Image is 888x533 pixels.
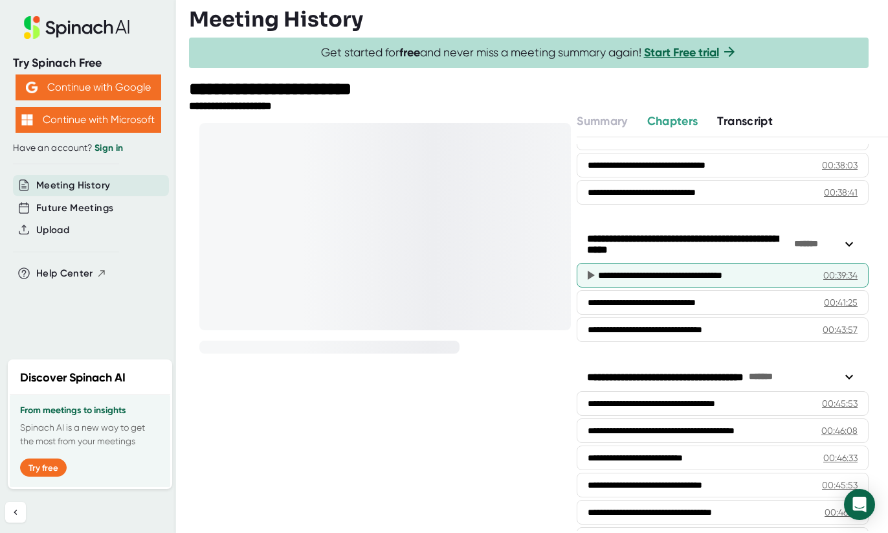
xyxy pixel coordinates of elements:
[13,142,163,154] div: Have an account?
[16,107,161,133] button: Continue with Microsoft
[20,459,67,477] button: Try free
[20,369,126,387] h2: Discover Spinach AI
[823,323,858,336] div: 00:43:57
[577,113,627,130] button: Summary
[5,502,26,523] button: Collapse sidebar
[824,186,858,199] div: 00:38:41
[577,114,627,128] span: Summary
[94,142,123,153] a: Sign in
[189,7,363,32] h3: Meeting History
[824,296,858,309] div: 00:41:25
[36,266,93,281] span: Help Center
[822,159,858,172] div: 00:38:03
[644,45,719,60] a: Start Free trial
[399,45,420,60] b: free
[26,82,38,93] img: Aehbyd4JwY73AAAAAElFTkSuQmCC
[822,479,858,492] div: 00:45:53
[36,201,113,216] button: Future Meetings
[321,45,737,60] span: Get started for and never miss a meeting summary again!
[13,56,163,71] div: Try Spinach Free
[20,405,160,416] h3: From meetings to insights
[822,397,858,410] div: 00:45:53
[844,489,875,520] div: Open Intercom Messenger
[36,223,69,238] button: Upload
[647,113,698,130] button: Chapters
[647,114,698,128] span: Chapters
[717,114,773,128] span: Transcript
[717,113,773,130] button: Transcript
[16,74,161,100] button: Continue with Google
[823,451,858,464] div: 00:46:33
[825,506,858,519] div: 00:46:21
[821,424,858,437] div: 00:46:08
[36,178,110,193] button: Meeting History
[20,421,160,448] p: Spinach AI is a new way to get the most from your meetings
[823,269,858,282] div: 00:39:34
[36,266,107,281] button: Help Center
